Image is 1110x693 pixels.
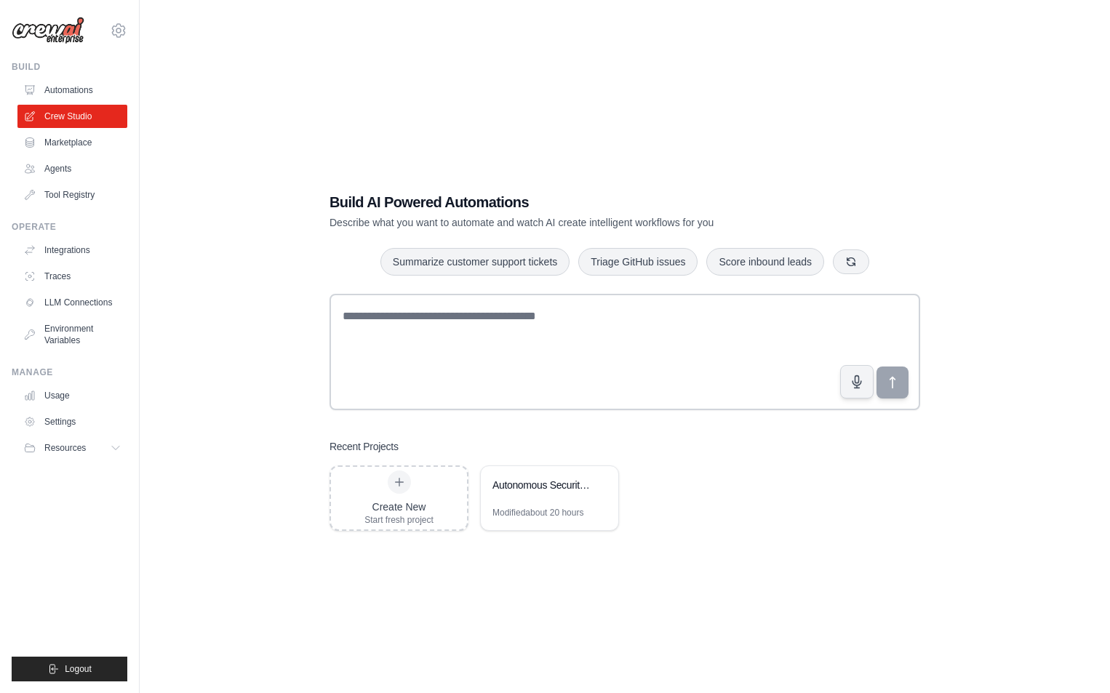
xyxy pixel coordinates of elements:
button: Summarize customer support tickets [380,248,570,276]
a: Marketplace [17,131,127,154]
a: LLM Connections [17,291,127,314]
div: Manage [12,366,127,378]
div: Modified about 20 hours [492,507,583,518]
div: Operate [12,221,127,233]
h1: Build AI Powered Automations [330,192,818,212]
span: Logout [65,663,92,675]
a: Usage [17,384,127,407]
button: Click to speak your automation idea [840,365,874,398]
img: Logo [12,17,84,44]
div: Виджет чата [1037,623,1110,693]
a: Integrations [17,239,127,262]
div: Build [12,61,127,73]
div: Start fresh project [364,514,434,526]
a: Agents [17,157,127,180]
button: Logout [12,657,127,681]
button: Get new suggestions [833,249,869,274]
p: Describe what you want to automate and watch AI create intelligent workflows for you [330,215,818,230]
h3: Recent Projects [330,439,399,454]
a: Environment Variables [17,317,127,352]
a: Tool Registry [17,183,127,207]
div: Create New [364,500,434,514]
a: Traces [17,265,127,288]
div: Autonomous Security Intelligence Ecosystem [492,478,592,492]
button: Score inbound leads [706,248,824,276]
button: Resources [17,436,127,460]
iframe: Chat Widget [1037,623,1110,693]
span: Resources [44,442,86,454]
button: Triage GitHub issues [578,248,698,276]
a: Crew Studio [17,105,127,128]
a: Automations [17,79,127,102]
a: Settings [17,410,127,433]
